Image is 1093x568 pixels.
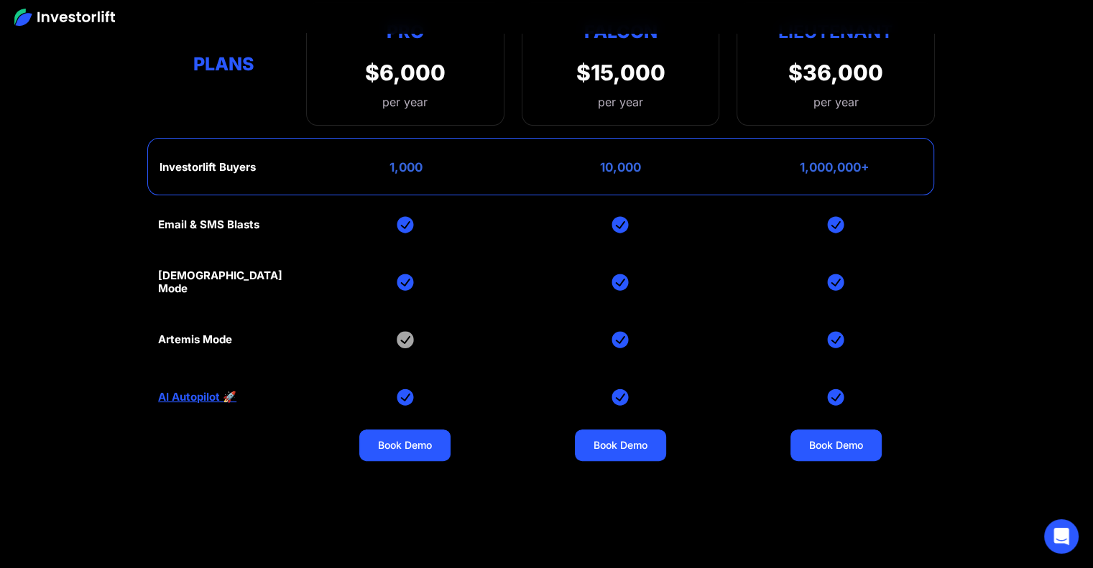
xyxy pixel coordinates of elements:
a: Book Demo [790,429,882,461]
div: 1,000 [389,160,423,174]
div: Artemis Mode [158,333,232,346]
div: Plans [158,50,289,78]
div: Open Intercom Messenger [1044,519,1079,554]
div: $6,000 [365,60,446,85]
a: Book Demo [359,429,451,461]
div: per year [598,93,643,111]
div: $15,000 [576,60,665,85]
div: Email & SMS Blasts [158,218,259,231]
div: $36,000 [788,60,883,85]
div: per year [365,93,446,111]
div: 10,000 [600,160,641,174]
a: Book Demo [575,429,666,461]
div: [DEMOGRAPHIC_DATA] Mode [158,269,289,295]
div: Investorlift Buyers [160,161,256,174]
div: 1,000,000+ [800,160,870,174]
a: AI Autopilot 🚀 [158,391,236,404]
div: per year [813,93,859,111]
